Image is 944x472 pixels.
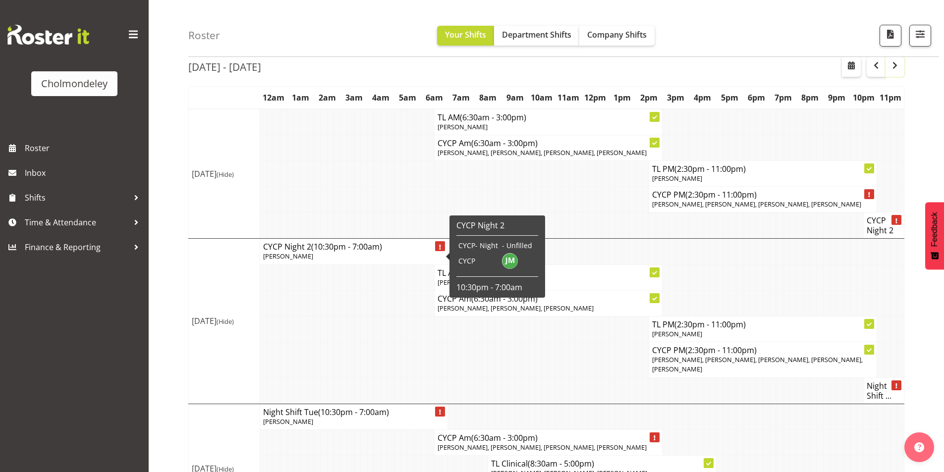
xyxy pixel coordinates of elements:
button: Download a PDF of the roster according to the set date range. [880,25,901,47]
h4: CYCP Night 2 [867,215,901,235]
span: (Hide) [217,317,234,326]
h4: Night Shift ... [867,381,901,401]
span: (6:30am - 3:00pm) [471,293,538,304]
th: 12pm [582,86,609,109]
th: 7pm [770,86,796,109]
span: Feedback [930,212,939,247]
button: Filter Shifts [909,25,931,47]
h4: CYCP PM [652,190,874,200]
td: [DATE] [189,109,260,239]
p: 10:30pm - 7:00am [456,282,538,293]
th: 8pm [796,86,823,109]
span: [PERSON_NAME] [263,252,313,261]
th: 4pm [689,86,716,109]
th: 5am [394,86,421,109]
h6: CYCP Night 2 [456,220,538,230]
span: (6:30am - 3:00pm) [471,432,538,443]
span: [PERSON_NAME], [PERSON_NAME], [PERSON_NAME], [PERSON_NAME] [652,200,861,209]
span: (10:30pm - 7:00am) [311,241,382,252]
span: (2:30pm - 11:00pm) [674,163,746,174]
div: Cholmondeley [41,76,108,91]
th: 2pm [636,86,663,109]
th: 9pm [824,86,850,109]
th: 4am [367,86,394,109]
td: CYCP- Night [456,241,500,251]
span: (6:30am - 3:00pm) [471,138,538,149]
img: Rosterit website logo [7,25,89,45]
th: 11pm [877,86,904,109]
span: [PERSON_NAME] [652,174,702,183]
button: Department Shifts [494,26,579,46]
h2: [DATE] - [DATE] [188,60,261,73]
h4: TL AM [438,268,659,278]
td: [DATE] [189,239,260,404]
th: 3am [340,86,367,109]
span: - Unfilled [502,241,532,250]
span: Time & Attendance [25,215,129,230]
span: Company Shifts [587,29,647,40]
span: (10:30pm - 7:00am) [318,407,389,418]
h4: CYCP Night 2 [263,242,444,252]
h4: CYCP Am [438,138,659,148]
button: Company Shifts [579,26,655,46]
span: (6:30am - 3:00pm) [460,112,526,123]
span: (2:30pm - 11:00pm) [685,345,757,356]
h4: TL Clinical [491,459,713,469]
th: 6pm [743,86,770,109]
button: Your Shifts [437,26,494,46]
th: 12am [260,86,287,109]
h4: CYCP PM [652,345,874,355]
span: [PERSON_NAME], [PERSON_NAME], [PERSON_NAME], [PERSON_NAME] [438,443,647,452]
button: Select a specific date within the roster. [842,57,861,77]
span: [PERSON_NAME] [438,278,488,287]
th: 9am [501,86,528,109]
span: (2:30pm - 11:00pm) [685,189,757,200]
th: 6am [421,86,448,109]
span: (2:30pm - 11:00pm) [674,319,746,330]
button: Feedback - Show survey [925,202,944,269]
span: [PERSON_NAME], [PERSON_NAME], [PERSON_NAME], [PERSON_NAME] [438,148,647,157]
span: Department Shifts [502,29,571,40]
th: 3pm [663,86,689,109]
span: [PERSON_NAME] [438,122,488,131]
th: 7am [448,86,475,109]
h4: TL AM [438,112,659,122]
th: 8am [475,86,501,109]
span: [PERSON_NAME], [PERSON_NAME], [PERSON_NAME], [PERSON_NAME], [PERSON_NAME] [652,355,863,373]
span: Shifts [25,190,129,205]
th: 11am [555,86,582,109]
h4: TL PM [652,164,874,174]
th: 10am [528,86,555,109]
h4: Night Shift Tue [263,407,444,417]
span: [PERSON_NAME], [PERSON_NAME], [PERSON_NAME] [438,304,594,313]
span: (Hide) [217,170,234,179]
th: 2am [314,86,340,109]
span: [PERSON_NAME] [263,417,313,426]
span: Roster [25,141,144,156]
span: Your Shifts [445,29,486,40]
span: (8:30am - 5:00pm) [528,458,594,469]
img: jesse-marychurch10205.jpg [502,253,518,269]
span: Inbox [25,165,144,180]
h4: CYCP Am [438,294,659,304]
h4: CYCP Am [438,433,659,443]
td: CYCP [456,251,500,271]
span: Finance & Reporting [25,240,129,255]
th: 1pm [609,86,636,109]
th: 1am [287,86,314,109]
span: [PERSON_NAME] [652,329,702,338]
th: 10pm [850,86,877,109]
img: help-xxl-2.png [914,442,924,452]
th: 5pm [716,86,743,109]
h4: Roster [188,30,220,41]
h4: TL PM [652,319,874,329]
